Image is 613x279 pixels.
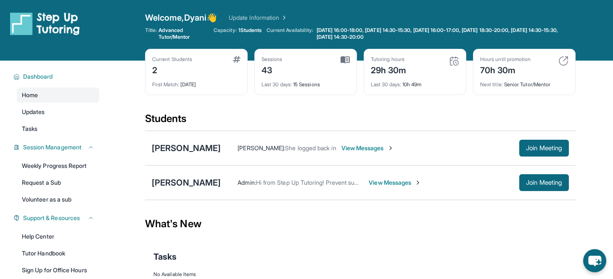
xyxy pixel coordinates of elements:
button: chat-button [583,249,606,272]
span: First Match : [152,81,179,88]
div: [PERSON_NAME] [152,142,221,154]
span: Welcome, Dyani 👋 [145,12,217,24]
img: Chevron Right [279,13,288,22]
a: Sign Up for Office Hours [17,263,99,278]
span: Dashboard [23,72,53,81]
a: Tutor Handbook [17,246,99,261]
a: [DATE] 16:00-18:00, [DATE] 14:30-15:30, [DATE] 16:00-17:00, [DATE] 18:30-20:00, [DATE] 14:30-15:3... [315,27,576,40]
span: Current Availability: [267,27,313,40]
a: Updates [17,104,99,120]
span: Title: [145,27,157,40]
div: What's New [145,205,576,242]
div: 70h 30m [480,63,531,76]
div: Senior Tutor/Mentor [480,76,568,88]
span: [DATE] 16:00-18:00, [DATE] 14:30-15:30, [DATE] 16:00-17:00, [DATE] 18:30-20:00, [DATE] 14:30-15:3... [317,27,574,40]
img: card [558,56,568,66]
div: Hours until promotion [480,56,531,63]
div: 43 [262,63,283,76]
a: Request a Sub [17,175,99,190]
span: Join Meeting [526,180,562,185]
a: Update Information [229,13,288,22]
a: Help Center [17,229,99,244]
a: Weekly Progress Report [17,158,99,173]
a: Volunteer as a sub [17,192,99,207]
img: card [449,56,459,66]
span: View Messages [369,178,421,187]
img: logo [10,12,80,35]
span: She logged back in [285,144,336,151]
div: Current Students [152,56,192,63]
div: Students [145,112,576,130]
button: Dashboard [20,72,94,81]
span: Join Meeting [526,146,562,151]
span: Home [22,91,38,99]
div: 10h 49m [371,76,459,88]
img: card [341,56,350,64]
img: Chevron-Right [387,145,394,151]
span: Advanced Tutor/Mentor [159,27,209,40]
span: 1 Students [238,27,262,34]
div: [PERSON_NAME] [152,177,221,189]
span: Next title : [480,81,503,88]
button: Support & Resources [20,214,94,222]
button: Join Meeting [519,140,569,157]
span: Last 30 days : [371,81,401,88]
button: Session Management [20,143,94,151]
div: 2 [152,63,192,76]
span: Admin : [238,179,256,186]
div: 29h 30m [371,63,407,76]
div: Tutoring hours [371,56,407,63]
span: View Messages [341,144,394,152]
span: Support & Resources [23,214,80,222]
div: 15 Sessions [262,76,350,88]
img: card [233,56,240,63]
div: [DATE] [152,76,240,88]
a: Tasks [17,121,99,136]
span: Tasks [153,251,177,263]
span: Last 30 days : [262,81,292,88]
img: Chevron-Right [415,179,421,186]
span: Capacity: [214,27,237,34]
span: [PERSON_NAME] : [238,144,285,151]
span: Session Management [23,143,82,151]
a: Home [17,88,99,103]
div: No Available Items [153,271,567,278]
button: Join Meeting [519,174,569,191]
div: Sessions [262,56,283,63]
span: Tasks [22,125,37,133]
span: Updates [22,108,45,116]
